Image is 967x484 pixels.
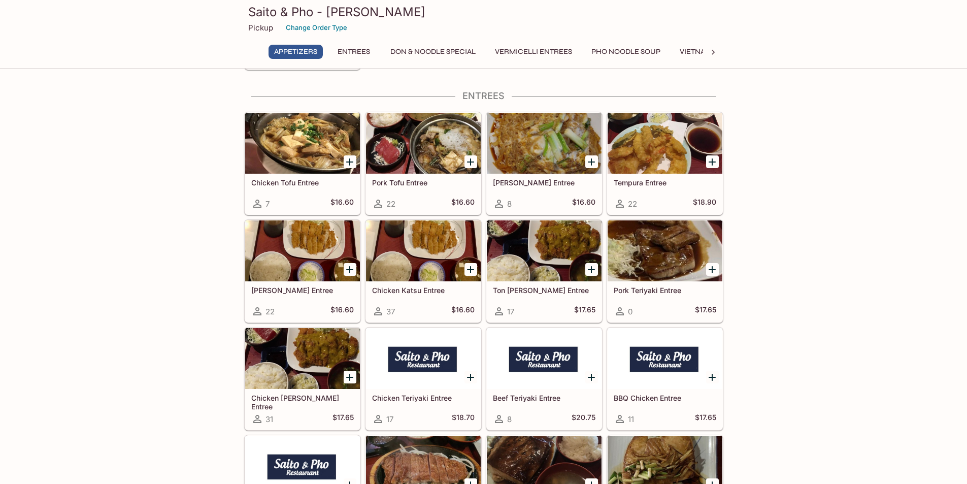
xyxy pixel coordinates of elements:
button: Pho Noodle Soup [586,45,666,59]
div: Chicken Tofu Entree [245,113,360,174]
span: 8 [507,199,512,209]
span: 8 [507,414,512,424]
h3: Saito & Pho - [PERSON_NAME] [248,4,719,20]
h5: $18.90 [693,198,716,210]
button: Add Katsu Tama Entree [585,155,598,168]
a: Pork Tofu Entree22$16.60 [365,112,481,215]
h5: $20.75 [572,413,595,425]
h5: Pork Teriyaki Entree [614,286,716,295]
h5: BBQ Chicken Entree [614,394,716,402]
a: Tempura Entree22$18.90 [607,112,723,215]
button: Add Pork Tofu Entree [464,155,477,168]
a: BBQ Chicken Entree11$17.65 [607,328,723,430]
button: Add Pork Teriyaki Entree [706,263,719,276]
div: Katsu Tama Entree [487,113,602,174]
button: Entrees [331,45,377,59]
button: Add Chicken Katsu Curry Entree [344,371,356,383]
button: Add BBQ Chicken Entree [706,371,719,383]
h5: Chicken Katsu Entree [372,286,475,295]
a: Ton [PERSON_NAME] Entree17$17.65 [486,220,602,322]
h5: $16.60 [451,305,475,317]
h5: Chicken Teriyaki Entree [372,394,475,402]
h4: Entrees [244,90,723,102]
div: Pork Tofu Entree [366,113,481,174]
span: 22 [386,199,395,209]
span: 22 [265,307,275,316]
button: Add Chicken Tofu Entree [344,155,356,168]
button: Add Ton Katsu Curry Entree [585,263,598,276]
a: Pork Teriyaki Entree0$17.65 [607,220,723,322]
button: Vietnamese Sandwiches [674,45,781,59]
span: 31 [265,414,273,424]
a: Chicken Katsu Entree37$16.60 [365,220,481,322]
a: Chicken Tofu Entree7$16.60 [245,112,360,215]
button: Vermicelli Entrees [489,45,578,59]
h5: $17.65 [332,413,354,425]
h5: $16.60 [330,198,354,210]
div: Chicken Katsu Entree [366,220,481,281]
h5: $17.65 [574,305,595,317]
span: 11 [628,414,634,424]
span: 17 [507,307,514,316]
h5: $16.60 [572,198,595,210]
button: Don & Noodle Special [385,45,481,59]
button: Change Order Type [281,20,352,36]
span: 17 [386,414,393,424]
button: Add Tempura Entree [706,155,719,168]
h5: Chicken [PERSON_NAME] Entree [251,394,354,410]
p: Pickup [248,23,273,33]
h5: Chicken Tofu Entree [251,178,354,187]
a: Chicken [PERSON_NAME] Entree31$17.65 [245,328,360,430]
h5: Pork Tofu Entree [372,178,475,187]
a: Beef Teriyaki Entree8$20.75 [486,328,602,430]
span: 22 [628,199,637,209]
span: 0 [628,307,632,316]
div: Chicken Katsu Curry Entree [245,328,360,389]
h5: $17.65 [695,413,716,425]
span: 37 [386,307,395,316]
span: 7 [265,199,270,209]
button: Add Ton Katsu Entree [344,263,356,276]
div: Ton Katsu Curry Entree [487,220,602,281]
button: Add Chicken Katsu Entree [464,263,477,276]
div: Tempura Entree [608,113,722,174]
a: [PERSON_NAME] Entree22$16.60 [245,220,360,322]
button: Add Chicken Teriyaki Entree [464,371,477,383]
a: [PERSON_NAME] Entree8$16.60 [486,112,602,215]
button: Add Beef Teriyaki Entree [585,371,598,383]
div: Chicken Teriyaki Entree [366,328,481,389]
h5: $17.65 [695,305,716,317]
div: Beef Teriyaki Entree [487,328,602,389]
h5: $18.70 [452,413,475,425]
div: BBQ Chicken Entree [608,328,722,389]
button: Appetizers [269,45,323,59]
h5: Beef Teriyaki Entree [493,394,595,402]
h5: $16.60 [451,198,475,210]
div: Ton Katsu Entree [245,220,360,281]
h5: Tempura Entree [614,178,716,187]
h5: [PERSON_NAME] Entree [493,178,595,187]
div: Pork Teriyaki Entree [608,220,722,281]
h5: Ton [PERSON_NAME] Entree [493,286,595,295]
a: Chicken Teriyaki Entree17$18.70 [365,328,481,430]
h5: $16.60 [330,305,354,317]
h5: [PERSON_NAME] Entree [251,286,354,295]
